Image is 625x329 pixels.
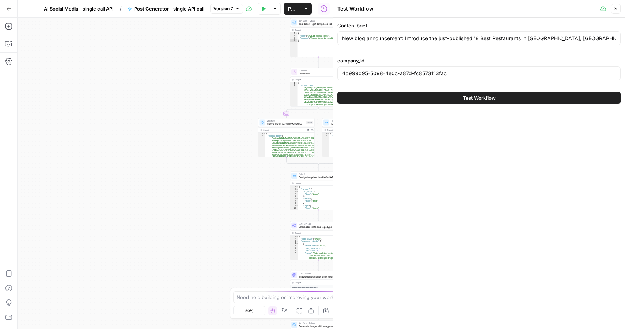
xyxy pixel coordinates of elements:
g: Edge from step_32 to step_11 [318,260,319,271]
span: Canva Token Refresh Workflow [267,122,305,126]
div: 3 [290,37,298,40]
div: 1 [290,236,298,238]
div: Run Code · PythonTest token - get templates listOutput{ "code":"invalid_access_token", "message":... [290,18,347,57]
div: LLM · GPT-4.1Character limits and logo type brief LLMOutput{ "logo_style":"white", "character_lim... [290,221,347,260]
span: Run Code · Python [299,322,336,325]
span: LLM · GPT-4.1 [299,222,336,225]
span: Toggle code folding, rows 1 through 4 [295,32,298,35]
button: Post Generator - single API call [123,3,209,15]
div: Output [295,281,337,284]
div: 1 [322,133,330,135]
span: Workflow [267,119,305,122]
span: Condition [299,72,336,75]
div: 1 [290,186,298,188]
div: 7 [290,250,298,252]
div: 4 [290,193,298,195]
span: Character limits and logo type brief LLM [299,225,336,229]
div: Step 9 [306,121,313,124]
span: Toggle code folding, rows 1 through 3 [327,133,329,135]
div: WorkflowCanva Token Refresh WorkflowStep 9Output{ "access token": "eyJraWQiOiIyMzY4ZjRhYi00N2ZiLT... [258,118,315,157]
span: Design template details Call API [299,175,337,179]
span: Toggle code folding, rows 1 through 3 [263,133,265,135]
span: 50% [245,308,253,314]
span: Toggle code folding, rows 1 through 11 [296,236,298,238]
div: 2 [290,35,298,37]
div: Format JSONFormat JSONOutput{ "access token": [322,118,379,157]
button: Publish [284,3,300,15]
g: Edge from step_26 to step_28 [318,107,351,118]
span: Generate Image with Imagen and upload to Canva [299,324,336,328]
span: LLM · GPT-4.1 [299,272,336,275]
div: 3 [290,240,298,243]
g: Edge from step_22 to step_24 [318,7,319,18]
div: 4 [290,242,298,245]
span: / [120,4,122,13]
span: Test token - get templates list [299,22,336,26]
label: Content brief [337,22,621,29]
div: 7 [290,200,298,203]
div: 5 [290,195,298,198]
div: Output [263,129,305,131]
span: Toggle code folding, rows 6 through 8 [296,198,298,200]
div: 11 [290,210,298,212]
div: 6 [290,247,298,250]
div: 2 [258,135,266,239]
span: Post Generator - single API call [134,5,204,12]
div: 1 [258,133,266,135]
span: Run Code · Python [299,19,336,22]
span: Toggle code folding, rows 3 through 10 [296,240,298,243]
button: AI Social Media - single call API [39,3,118,15]
div: 8 [290,202,298,205]
div: 4 [290,39,298,42]
g: Edge from step_26 to step_9 [286,107,318,118]
span: Toggle code folding, rows 4 through 9 [296,242,298,245]
span: Test Workflow [463,94,496,102]
div: 8 [290,252,298,264]
div: Call APIDesign template details Call APIOutput{ "dataset":{ "bg_photo":{ "type":"image" }, "Title... [290,172,347,210]
div: 5 [290,245,298,248]
div: Output [295,28,337,31]
span: Toggle code folding, rows 9 through 11 [296,205,298,207]
div: 6 [290,198,298,200]
span: Call API [299,173,337,176]
span: Image generation prompt Prompt LLM [299,275,336,278]
div: Output [295,232,337,234]
div: 2 [290,238,298,240]
div: 1 [290,82,298,85]
span: Condition [299,69,336,72]
div: Output [327,129,369,131]
span: Toggle code folding, rows 1 through 13 [296,186,298,188]
button: Test Workflow [337,92,621,104]
span: Publish [288,5,295,12]
button: Version 7 [210,4,243,14]
g: Edge from step_24 to step_26 [318,57,319,68]
div: 10 [290,207,298,210]
span: Version 7 [213,5,233,12]
g: Edge from step_4 to step_32 [318,210,319,221]
g: Edge from step_11 to step_10 [318,310,319,320]
span: Toggle code folding, rows 3 through 5 [296,191,298,193]
div: 1 [290,32,298,35]
label: company_id [337,57,621,64]
div: ConditionConditionOutput{ "access token": "eyJraWQiOiIyMzY4ZjRhYi00N2ZiLTQwN2MtYjM5N i00NzgxODcwM... [290,68,347,107]
span: AI Social Media - single call API [44,5,114,12]
g: Edge from step_9 to step_26-conditional-end [287,157,319,165]
div: 2 [290,188,298,191]
div: 9 [290,205,298,207]
span: Toggle code folding, rows 2 through 12 [296,188,298,191]
div: 2 [322,135,330,223]
div: Output [295,182,337,185]
g: Edge from step_26-conditional-end to step_4 [318,164,319,171]
span: Toggle code folding, rows 1 through 3 [295,82,298,85]
div: Output [295,78,337,81]
div: 3 [290,191,298,193]
div: 2 [290,84,298,189]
